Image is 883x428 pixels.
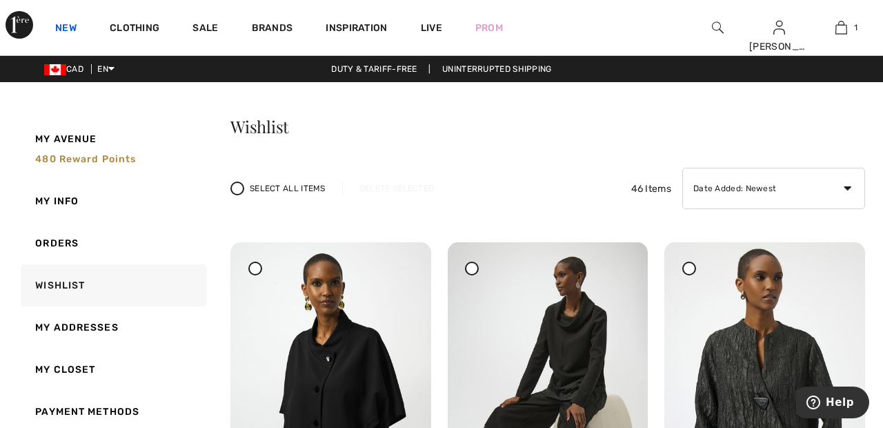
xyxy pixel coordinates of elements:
div: [PERSON_NAME] [749,39,810,54]
span: Select All Items [250,182,326,195]
span: Inspiration [326,22,387,37]
a: Wishlist [18,264,207,307]
span: 480 Reward points [35,153,136,165]
iframe: Opens a widget where you can find more information [796,387,869,421]
span: CAD [44,64,89,74]
a: Prom [475,21,503,35]
a: Orders [18,222,207,264]
img: Canadian Dollar [44,64,66,75]
div: Delete Selected [342,182,451,195]
img: My Info [773,19,785,36]
a: My Addresses [18,307,207,349]
a: Live [421,21,442,35]
a: Sale [192,22,218,37]
a: My Closet [18,349,207,391]
span: 1 [854,21,857,34]
h3: Wishlist [230,118,865,135]
a: Clothing [110,22,159,37]
a: My Info [18,180,207,222]
span: 46 Items [631,182,671,196]
span: EN [97,64,115,74]
img: My Bag [835,19,847,36]
a: Sign In [773,21,785,34]
a: New [55,22,77,37]
a: 1 [811,19,871,36]
a: Brands [252,22,293,37]
img: search the website [712,19,724,36]
span: My Avenue [35,132,97,146]
img: 1ère Avenue [6,11,33,39]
